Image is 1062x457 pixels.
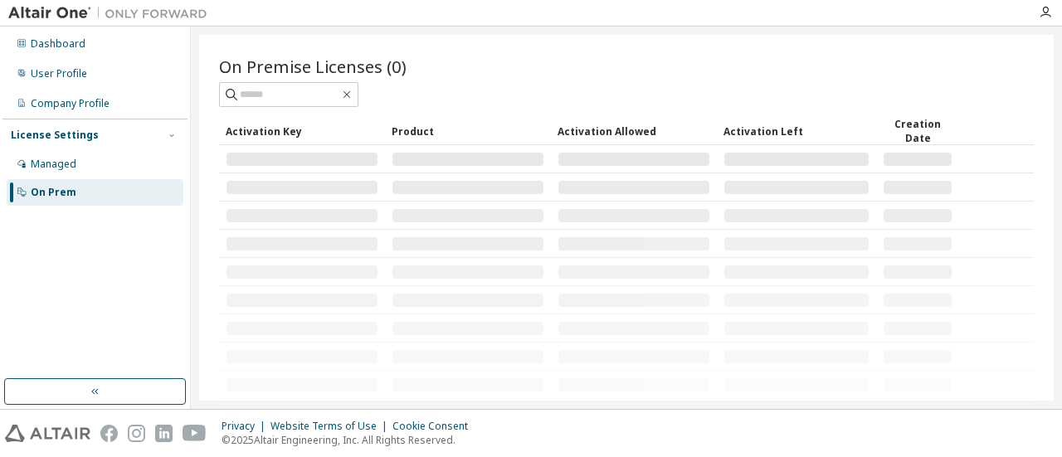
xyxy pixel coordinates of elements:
[100,425,118,442] img: facebook.svg
[31,67,87,80] div: User Profile
[31,158,76,171] div: Managed
[128,425,145,442] img: instagram.svg
[883,117,952,145] div: Creation Date
[392,420,478,433] div: Cookie Consent
[31,186,76,199] div: On Prem
[31,97,110,110] div: Company Profile
[11,129,99,142] div: License Settings
[5,425,90,442] img: altair_logo.svg
[183,425,207,442] img: youtube.svg
[270,420,392,433] div: Website Terms of Use
[222,433,478,447] p: © 2025 Altair Engineering, Inc. All Rights Reserved.
[31,37,85,51] div: Dashboard
[558,118,710,144] div: Activation Allowed
[222,420,270,433] div: Privacy
[8,5,216,22] img: Altair One
[219,55,407,78] span: On Premise Licenses (0)
[155,425,173,442] img: linkedin.svg
[723,118,870,144] div: Activation Left
[392,118,544,144] div: Product
[226,118,378,144] div: Activation Key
